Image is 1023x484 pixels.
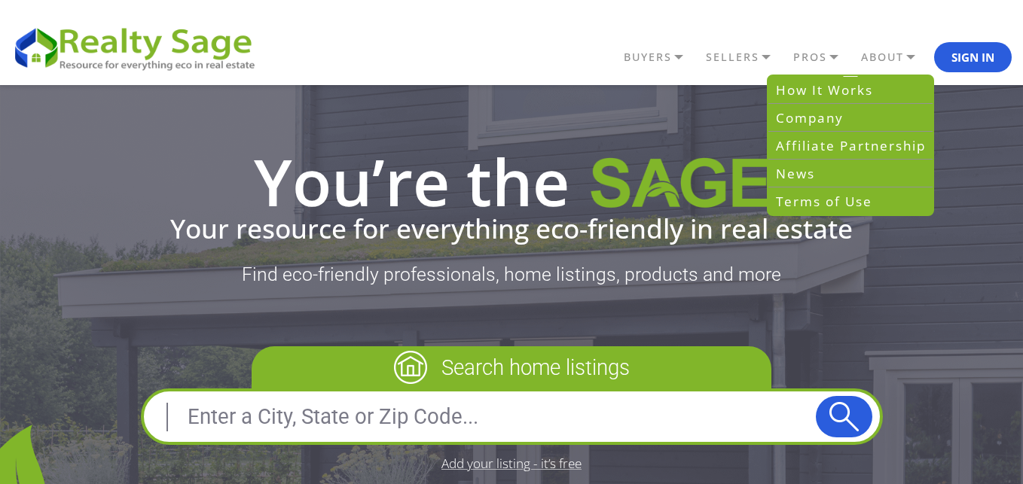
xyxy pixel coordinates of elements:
h1: You’re the [11,150,1012,215]
a: Affiliate Partnership [768,132,933,160]
div: Your resource for everything eco-friendly in real estate [11,215,1012,242]
a: Add your listing - it’s free [441,457,582,470]
div: BUYERS [767,75,934,216]
img: REALTY SAGE [11,23,267,72]
img: Realty Sage [591,157,769,214]
a: Company [768,104,933,132]
a: News [768,160,933,187]
a: SELLERS [702,44,789,70]
input: Enter a City, State or Zip Code... [151,399,816,435]
a: ABOUT [857,44,934,70]
p: Find eco-friendly professionals, home listings, products and more [11,263,1012,286]
p: Search home listings [252,346,771,388]
button: Sign In [934,42,1012,72]
a: How It Works [768,76,933,104]
a: BUYERS [620,44,702,70]
a: Terms of Use [768,187,933,215]
a: PROS [789,44,857,70]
